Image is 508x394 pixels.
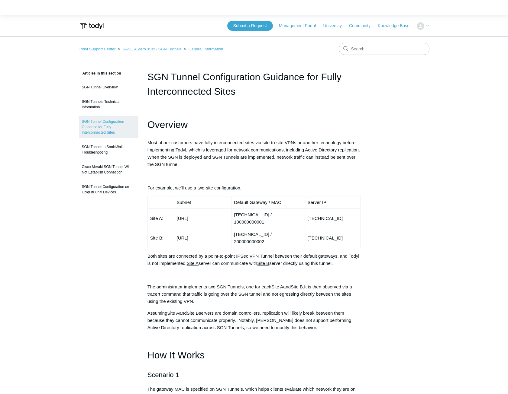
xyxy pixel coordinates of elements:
h1: Overview [147,117,361,132]
p: Assuming and servers are domain controllers, replication will likely break between them because t... [147,310,361,331]
td: Subnet [174,196,231,209]
td: [URL] [174,228,231,248]
p: Most of our customers have fully interconnected sites via site-to-site VPNs or another technology... [147,139,361,168]
a: SGN Tunnel Overview [79,81,138,93]
span: Site B [187,310,199,316]
a: University [323,23,348,29]
td: [URL] [174,209,231,228]
a: Cisco Meraki SGN Tunnel Will Not Establish Connection [79,161,138,178]
span: Site A [167,310,179,316]
a: Submit a Request [227,21,273,31]
a: SGN Tunnels Technical Information [79,96,138,113]
td: [TECHNICAL_ID] [305,209,361,228]
p: For example, we'll use a two-site configuration. [147,184,361,192]
a: SASE & ZeroTrust - SGN Tunnels [122,47,181,51]
span: Site B [257,261,269,266]
li: General Information [183,47,223,51]
a: General Information [189,47,223,51]
td: Site B: [147,228,174,248]
img: Todyl Support Center Help Center home page [79,21,105,32]
a: Knowledge Base [378,23,416,29]
td: Server IP [305,196,361,209]
a: SGN Tunnel Configuration Guidance for Fully Interconnected Sites [79,116,138,138]
a: SGN Tunnel Configuration on Ubiquiti Unifi Devices [79,181,138,198]
td: [TECHNICAL_ID] / 200000000002 [231,228,305,248]
li: Todyl Support Center [79,47,117,51]
span: Site B. [291,284,304,289]
a: Management Portal [279,23,322,29]
td: [TECHNICAL_ID] / 100000000001 [231,209,305,228]
span: Site A [271,284,283,289]
h1: How It Works [147,348,361,363]
span: Site A [187,261,199,266]
span: Articles in this section [79,71,121,75]
td: Site A: [147,209,174,228]
a: Community [349,23,377,29]
h2: Scenario 1 [147,370,361,380]
p: Both sites are connected by a point-to-point IPSec VPN Tunnel between their default gateways, and... [147,253,361,267]
p: The administrator implements two SGN Tunnels, one for each and It is then observed via a tracert ... [147,283,361,305]
td: Default Gateway / MAC [231,196,305,209]
input: Search [339,43,429,55]
a: SGN Tunnel to SonicWall: Troubleshooting [79,141,138,158]
td: [TECHNICAL_ID] [305,228,361,248]
a: Todyl Support Center [79,47,116,51]
h1: SGN Tunnel Configuration Guidance for Fully Interconnected Sites [147,70,361,99]
li: SASE & ZeroTrust - SGN Tunnels [117,47,183,51]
